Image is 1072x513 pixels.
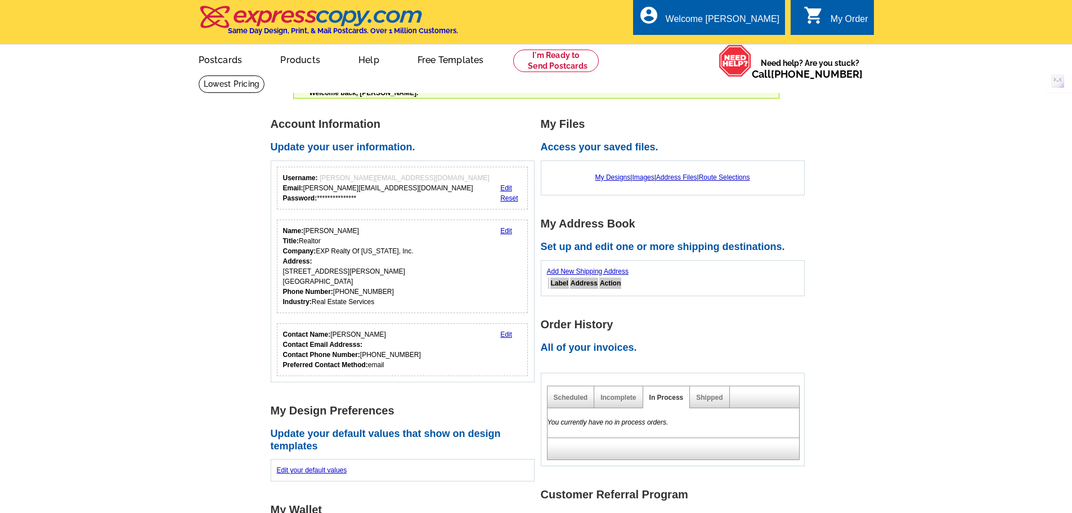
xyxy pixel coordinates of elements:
a: Add New Shipping Address [547,267,629,275]
div: | | | [547,167,799,188]
a: Shipped [696,394,723,402]
a: [PHONE_NUMBER] [771,68,863,80]
span: Welcome back, [PERSON_NAME]. [310,89,419,97]
a: Scheduled [554,394,588,402]
a: Same Day Design, Print, & Mail Postcards. Over 1 Million Customers. [199,14,458,35]
strong: Company: [283,247,316,255]
strong: Contact Name: [283,331,331,338]
strong: Contact Phone Number: [283,351,360,359]
div: [PERSON_NAME] Realtor EXP Realty Of [US_STATE], Inc. [STREET_ADDRESS][PERSON_NAME] [GEOGRAPHIC_DA... [283,226,414,307]
th: Label [550,278,569,289]
a: My Designs [595,173,631,181]
div: [PERSON_NAME] [PHONE_NUMBER] email [283,329,421,370]
h2: Access your saved files. [541,141,811,154]
a: Edit [500,227,512,235]
div: My Order [831,14,868,30]
strong: Name: [283,227,304,235]
a: Postcards [181,46,261,72]
strong: Password: [283,194,317,202]
a: Images [632,173,654,181]
a: Incomplete [600,394,636,402]
h2: Update your user information. [271,141,541,154]
h1: Account Information [271,118,541,130]
a: Address Files [656,173,697,181]
a: Edit your default values [277,466,347,474]
h1: Customer Referral Program [541,489,811,501]
strong: Phone Number: [283,288,333,296]
strong: Username: [283,174,318,182]
a: Reset [500,194,518,202]
a: Free Templates [400,46,502,72]
span: [PERSON_NAME][EMAIL_ADDRESS][DOMAIN_NAME] [320,174,490,182]
strong: Industry: [283,298,312,306]
a: Edit [500,331,512,338]
div: Your personal details. [277,220,528,313]
th: Address [570,278,598,289]
a: Route Selections [699,173,750,181]
a: Products [262,46,338,72]
strong: Address: [283,257,312,265]
i: account_circle [639,5,659,25]
i: shopping_cart [804,5,824,25]
span: Need help? Are you stuck? [752,57,868,80]
a: shopping_cart My Order [804,12,868,26]
h1: My Files [541,118,811,130]
em: You currently have no in process orders. [548,418,669,426]
strong: Contact Email Addresss: [283,341,363,349]
span: Call [752,68,863,80]
strong: Title: [283,237,299,245]
h1: Order History [541,319,811,331]
h1: My Address Book [541,218,811,230]
th: Action [599,278,621,289]
h4: Same Day Design, Print, & Mail Postcards. Over 1 Million Customers. [228,26,458,35]
h2: Set up and edit one or more shipping destinations. [541,241,811,253]
strong: Email: [283,184,303,192]
h2: All of your invoices. [541,342,811,354]
div: Welcome [PERSON_NAME] [666,14,779,30]
div: Your login information. [277,167,528,209]
strong: Preferred Contact Method: [283,361,368,369]
a: In Process [649,394,684,402]
a: Help [340,46,397,72]
div: Who should we contact regarding order issues? [277,323,528,376]
img: help [719,44,752,77]
a: Edit [500,184,512,192]
h2: Update your default values that show on design templates [271,428,541,452]
h1: My Design Preferences [271,405,541,417]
